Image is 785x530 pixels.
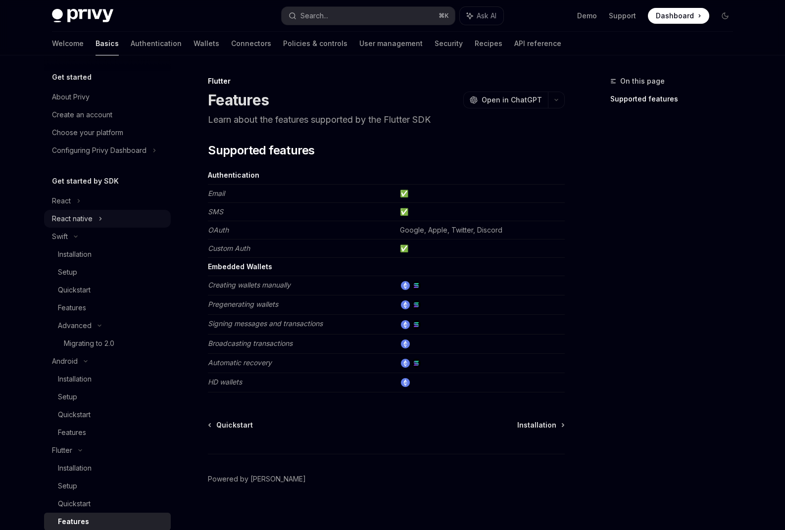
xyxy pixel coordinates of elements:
em: Creating wallets manually [208,281,291,289]
img: ethereum.png [401,320,410,329]
div: Quickstart [58,409,91,421]
div: Features [58,516,89,528]
img: solana.png [412,359,421,368]
td: ✅ [396,240,565,258]
div: Flutter [208,76,565,86]
em: Custom Auth [208,244,250,252]
div: Installation [58,373,92,385]
a: Recipes [475,32,502,55]
a: Setup [44,477,171,495]
a: About Privy [44,88,171,106]
a: Quickstart [44,406,171,424]
img: ethereum.png [401,281,410,290]
td: ✅ [396,203,565,221]
em: SMS [208,207,223,216]
a: API reference [514,32,561,55]
em: OAuth [208,226,229,234]
img: solana.png [412,300,421,309]
a: Connectors [231,32,271,55]
a: Demo [577,11,597,21]
img: ethereum.png [401,339,410,348]
div: Features [58,302,86,314]
button: Ask AI [460,7,503,25]
a: Dashboard [648,8,709,24]
a: Features [44,299,171,317]
img: solana.png [412,281,421,290]
span: Open in ChatGPT [482,95,542,105]
a: Choose your platform [44,124,171,142]
em: Automatic recovery [208,358,272,367]
div: Installation [58,248,92,260]
td: ✅ [396,185,565,203]
a: Installation [44,459,171,477]
img: solana.png [412,320,421,329]
div: Quickstart [58,284,91,296]
a: Supported features [610,91,741,107]
span: ⌘ K [439,12,449,20]
a: Quickstart [44,281,171,299]
div: Configuring Privy Dashboard [52,145,147,156]
div: Flutter [52,444,72,456]
div: Search... [300,10,328,22]
a: User management [359,32,423,55]
a: Installation [517,420,564,430]
div: Android [52,355,78,367]
a: Create an account [44,106,171,124]
a: Basics [96,32,119,55]
span: On this page [620,75,665,87]
a: Setup [44,388,171,406]
a: Policies & controls [283,32,347,55]
div: About Privy [52,91,90,103]
span: Installation [517,420,556,430]
em: Email [208,189,225,197]
p: Learn about the features supported by the Flutter SDK [208,113,565,127]
span: Dashboard [656,11,694,21]
a: Support [609,11,636,21]
span: Quickstart [216,420,253,430]
img: ethereum.png [401,359,410,368]
a: Security [435,32,463,55]
div: Advanced [58,320,92,332]
div: React native [52,213,93,225]
em: Signing messages and transactions [208,319,323,328]
button: Open in ChatGPT [463,92,548,108]
a: Quickstart [209,420,253,430]
div: Installation [58,462,92,474]
a: Wallets [194,32,219,55]
button: Toggle dark mode [717,8,733,24]
div: Choose your platform [52,127,123,139]
a: Quickstart [44,495,171,513]
img: ethereum.png [401,378,410,387]
h5: Get started [52,71,92,83]
div: Migrating to 2.0 [64,337,114,349]
div: Swift [52,231,68,242]
h5: Get started by SDK [52,175,119,187]
a: Migrating to 2.0 [44,335,171,352]
span: Supported features [208,143,314,158]
a: Setup [44,263,171,281]
div: Setup [58,391,77,403]
img: ethereum.png [401,300,410,309]
em: HD wallets [208,378,242,386]
em: Pregenerating wallets [208,300,278,308]
span: Ask AI [477,11,496,21]
em: Broadcasting transactions [208,339,293,347]
h1: Features [208,91,269,109]
a: Installation [44,370,171,388]
a: Features [44,424,171,441]
strong: Embedded Wallets [208,262,272,271]
a: Welcome [52,32,84,55]
td: Google, Apple, Twitter, Discord [396,221,565,240]
img: dark logo [52,9,113,23]
button: Search...⌘K [282,7,455,25]
a: Installation [44,245,171,263]
div: Features [58,427,86,438]
strong: Authentication [208,171,259,179]
div: Setup [58,266,77,278]
div: React [52,195,71,207]
div: Create an account [52,109,112,121]
a: Powered by [PERSON_NAME] [208,474,306,484]
div: Quickstart [58,498,91,510]
a: Authentication [131,32,182,55]
div: Setup [58,480,77,492]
